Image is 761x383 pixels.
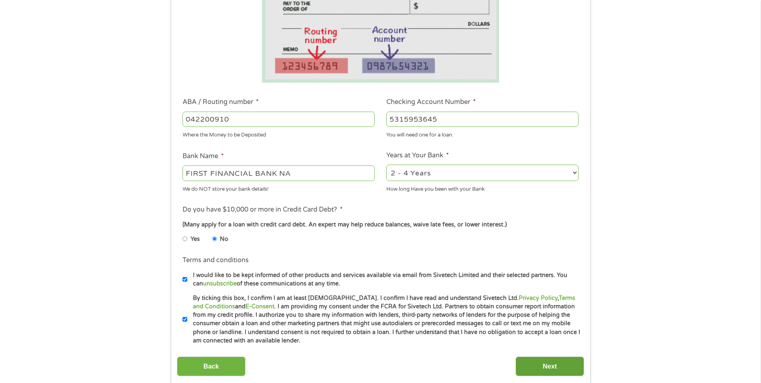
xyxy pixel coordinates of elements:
label: Do you have $10,000 or more in Credit Card Debt? [183,206,343,214]
label: Checking Account Number [386,98,476,106]
div: You will need one for a loan. [386,128,578,139]
label: Bank Name [183,152,224,161]
label: Years at Your Bank [386,151,449,160]
div: We do NOT store your bank details! [183,182,375,193]
label: Yes [191,235,200,244]
label: ABA / Routing number [183,98,259,106]
input: Back [177,357,246,376]
div: How long Have you been with your Bank [386,182,578,193]
a: E-Consent [246,303,274,310]
a: Terms and Conditions [193,295,575,310]
label: By ticking this box, I confirm I am at least [DEMOGRAPHIC_DATA]. I confirm I have read and unders... [187,294,581,345]
a: Privacy Policy [519,295,558,302]
div: Where the Money to be Deposited [183,128,375,139]
a: unsubscribe [203,280,237,287]
input: 345634636 [386,112,578,127]
label: No [220,235,228,244]
div: (Many apply for a loan with credit card debt. An expert may help reduce balances, waive late fees... [183,220,578,229]
input: 263177916 [183,112,375,127]
label: I would like to be kept informed of other products and services available via email from Sivetech... [187,271,581,288]
input: Next [515,357,584,376]
label: Terms and conditions [183,256,249,265]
